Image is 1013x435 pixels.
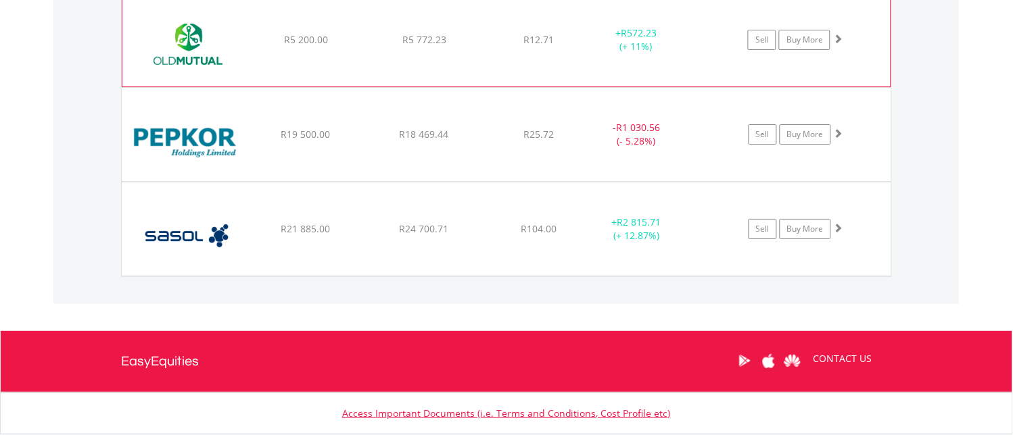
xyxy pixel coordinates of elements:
[400,128,449,140] span: R18 469.44
[402,33,446,46] span: R5 772.23
[586,215,688,242] div: + (+ 12.87%)
[733,340,757,382] a: Google Play
[621,26,657,39] span: R572.23
[749,124,777,145] a: Sell
[586,26,687,53] div: + (+ 11%)
[748,30,776,50] a: Sell
[617,215,661,228] span: R2 815.71
[757,340,780,382] a: Apple
[284,33,328,46] span: R5 200.00
[780,219,831,239] a: Buy More
[128,105,245,178] img: EQU.ZA.PPH.png
[616,121,660,134] span: R1 030.56
[804,340,882,378] a: CONTACT US
[121,331,199,392] a: EasyEquities
[523,128,554,140] span: R25.72
[780,340,804,382] a: Huawei
[521,222,557,235] span: R104.00
[281,222,330,235] span: R21 885.00
[586,121,688,148] div: - (- 5.28%)
[128,199,245,272] img: EQU.ZA.SOL.png
[780,124,831,145] a: Buy More
[523,33,554,46] span: R12.71
[129,10,245,83] img: EQU.ZA.OMU.png
[749,219,777,239] a: Sell
[400,222,449,235] span: R24 700.71
[281,128,330,140] span: R19 500.00
[342,407,671,419] a: Access Important Documents (i.e. Terms and Conditions, Cost Profile etc)
[779,30,830,50] a: Buy More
